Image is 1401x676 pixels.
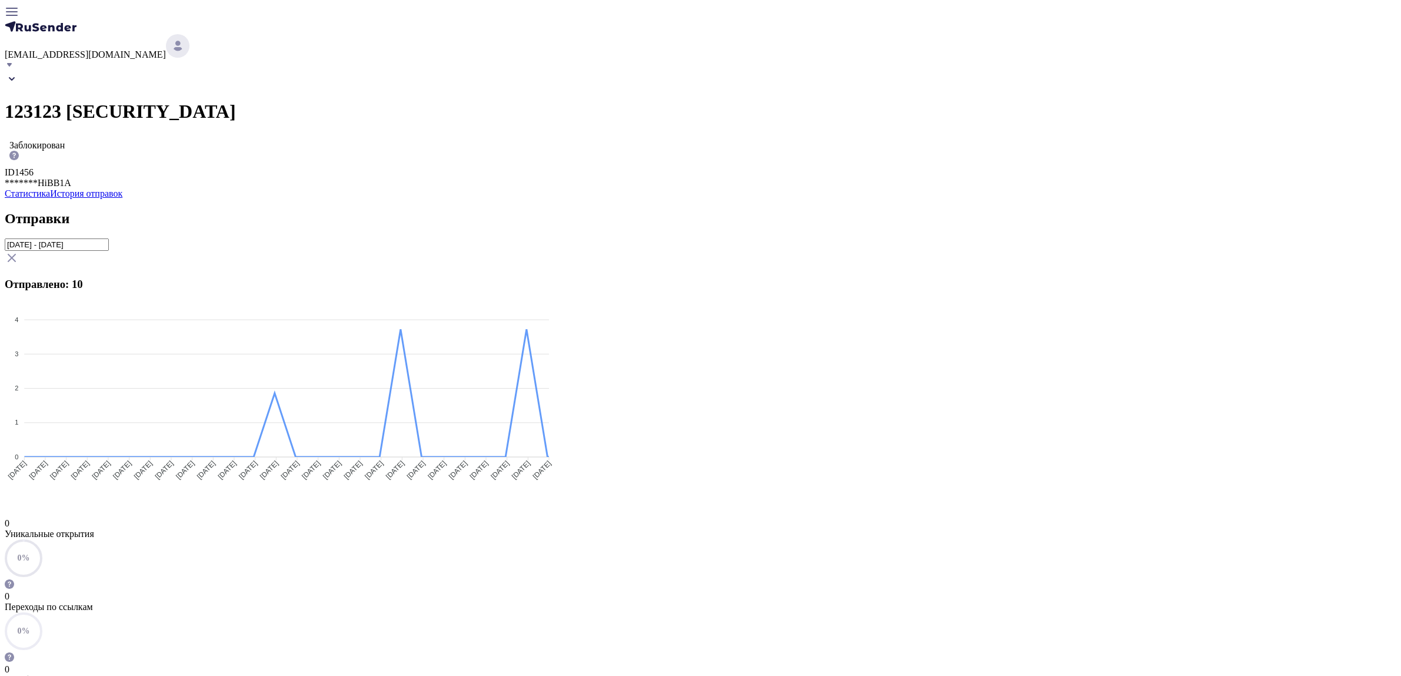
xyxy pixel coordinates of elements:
tspan: [DATE] [489,459,511,481]
h3: Отправлено: 10 [5,278,1396,291]
div: 0 [5,518,1396,529]
tspan: 2 [15,385,18,392]
tspan: 3 [15,350,18,357]
div: Переходы по ссылкам [5,602,1396,612]
tspan: 1 [15,419,18,426]
span: Заблокирован [9,140,65,150]
h1: 123123 [SECURITY_DATA] [5,101,1396,122]
tspan: [DATE] [384,459,406,481]
tspan: [DATE] [174,459,196,481]
div: 0 [5,591,1396,602]
span: [EMAIL_ADDRESS][DOMAIN_NAME] [5,49,166,59]
span: 0% [18,554,30,562]
span: 0% [18,627,30,635]
tspan: [DATE] [342,459,364,481]
tspan: [DATE] [447,459,469,481]
a: Статистика [5,188,50,198]
tspan: [DATE] [48,459,70,481]
div: Уникальные открытия [5,529,1396,539]
tspan: [DATE] [363,459,385,481]
tspan: [DATE] [531,459,553,481]
tspan: [DATE] [300,459,322,481]
tspan: [DATE] [426,459,448,481]
input: Datepicker input [5,238,109,251]
tspan: [DATE] [468,459,490,481]
tspan: [DATE] [510,459,532,481]
tspan: [DATE] [91,459,112,481]
tspan: [DATE] [154,459,175,481]
tspan: [DATE] [6,459,28,481]
tspan: [DATE] [279,459,301,481]
a: История отправок [50,188,122,198]
h2: Отправки [5,211,1396,227]
tspan: [DATE] [28,459,49,481]
tspan: [DATE] [237,459,259,481]
tspan: [DATE] [217,459,238,481]
tspan: 0 [15,453,18,460]
tspan: [DATE] [195,459,217,481]
span: 1456 [15,167,34,177]
tspan: [DATE] [69,459,91,481]
tspan: [DATE] [405,459,427,481]
tspan: [DATE] [321,459,343,481]
tspan: [DATE] [258,459,280,481]
span: HiBB1A [38,178,71,188]
tspan: 4 [15,316,18,323]
tspan: [DATE] [132,459,154,481]
div: ID [5,167,1396,178]
tspan: [DATE] [111,459,133,481]
div: 0 [5,664,1396,675]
